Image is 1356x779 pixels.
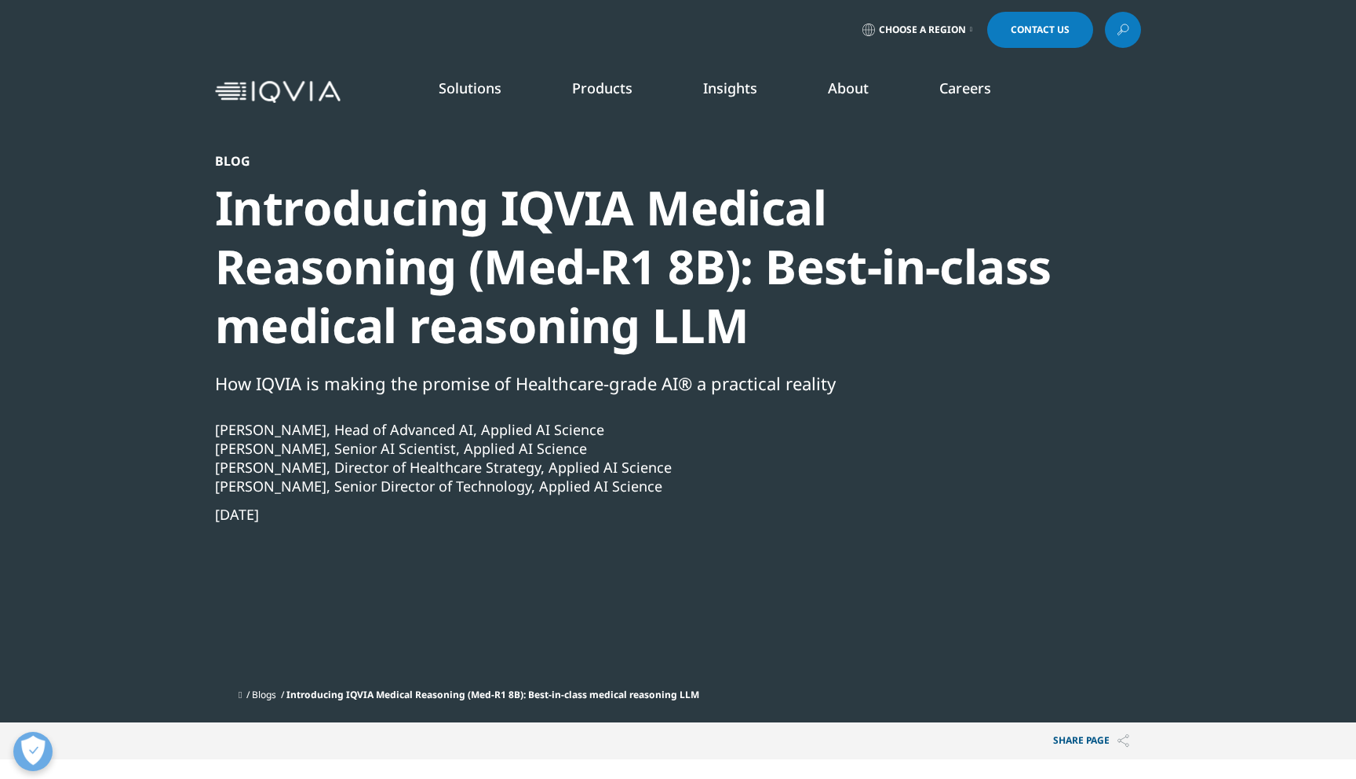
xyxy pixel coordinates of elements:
img: Share PAGE [1117,734,1129,748]
div: Introducing IQVIA Medical Reasoning (Med-R1 8B): Best-in-class medical reasoning LLM [215,178,1056,355]
div: How IQVIA is making the promise of Healthcare-grade AI® a practical reality [215,370,1056,397]
span: Introducing IQVIA Medical Reasoning (Med-R1 8B): Best-in-class medical reasoning LLM [286,688,699,701]
div: [DATE] [215,505,1056,524]
a: Insights [703,79,757,97]
a: About [828,79,869,97]
span: Choose a Region [879,24,966,36]
button: Share PAGEShare PAGE [1041,722,1141,759]
p: Share PAGE [1041,722,1141,759]
a: Solutions [439,79,501,97]
div: [PERSON_NAME], Director of Healthcare Strategy, Applied AI Science [215,458,1056,477]
div: Blog [215,153,1056,169]
button: Open Preferences [13,732,53,771]
span: Contact Us [1011,25,1070,35]
div: [PERSON_NAME], Senior AI Scientist, Applied AI Science [215,439,1056,458]
a: Products [572,79,632,97]
div: [PERSON_NAME], Senior Director of Technology, Applied AI Science [215,477,1056,496]
a: Careers [939,79,991,97]
a: Contact Us [987,12,1093,48]
img: IQVIA Healthcare Information Technology and Pharma Clinical Research Company [215,81,341,104]
nav: Primary [347,55,1141,129]
a: Blogs [252,688,276,701]
div: [PERSON_NAME], Head of Advanced AI, Applied AI Science [215,420,1056,439]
